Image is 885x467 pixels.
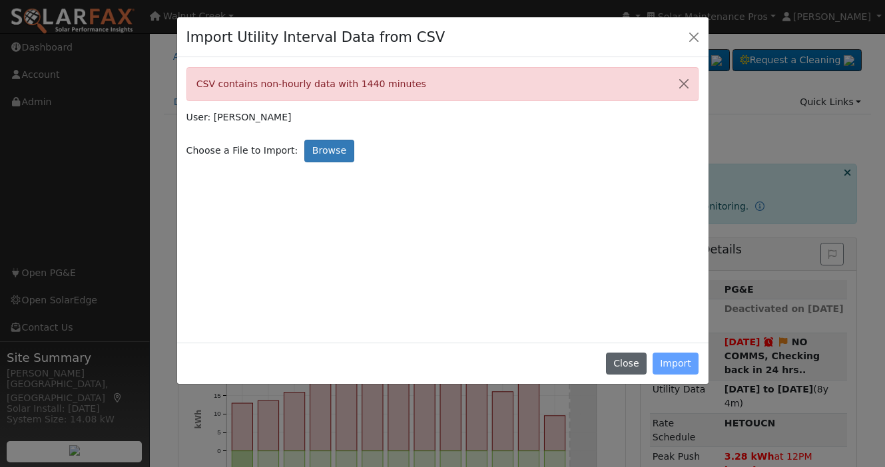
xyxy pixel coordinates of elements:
button: Close [685,27,703,46]
span: Choose a File to Import: [186,144,298,158]
button: Close [670,68,698,100]
label: User: [PERSON_NAME] [186,110,292,124]
div: CSV contains non-hourly data with 1440 minutes [186,67,699,101]
label: Browse [304,140,354,162]
button: Close [606,353,647,375]
h4: Import Utility Interval Data from CSV [186,27,445,48]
